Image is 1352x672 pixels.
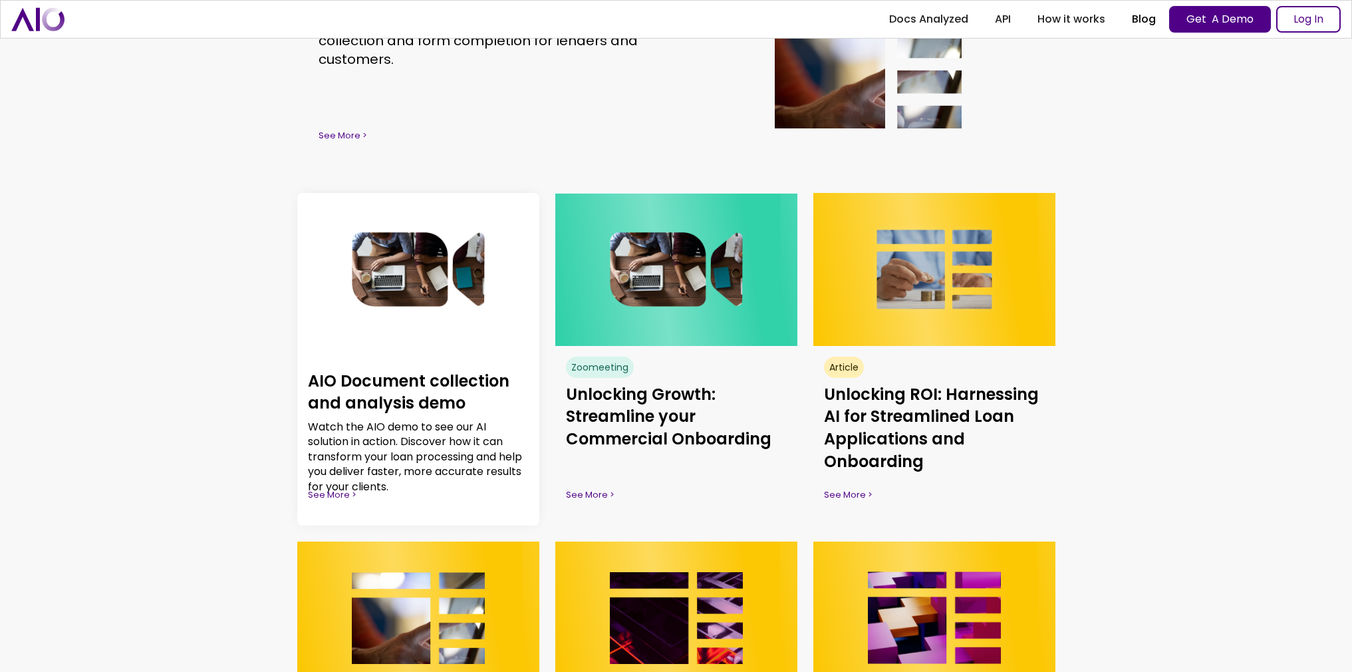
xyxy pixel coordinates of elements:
a: Blog [1119,7,1169,31]
p: MyAIO white-label app that simplifies document collection and form completion for lenders and cus... [319,13,650,69]
a: Docs Analyzed [876,7,982,31]
a: API [982,7,1024,31]
div: See More > [566,488,787,502]
div: See More > [319,129,650,142]
a: Log In [1276,6,1341,33]
div: Zoomeeting [571,361,628,374]
a: How it works [1024,7,1119,31]
h3: Unlocking Growth: Streamline your Commercial Onboarding [566,383,787,450]
a: AIO Document collection and analysis demoWatch the AIO demo to see our AI solution in action. Dis... [297,193,539,512]
a: home [11,7,65,31]
div: See More > [824,488,1045,502]
a: ZoomeetingUnlocking Growth: Streamline your Commercial OnboardingSee More > [555,193,797,512]
p: Watch the AIO demo to see our AI solution in action. Discover how it can transform your loan proc... [308,420,529,494]
h3: Unlocking ROI: Harnessing AI for Streamlined Loan Applications and Onboarding [824,383,1045,472]
a: ArticleUnlocking ROI: Harnessing AI for Streamlined Loan Applications and OnboardingSee More > [813,193,1055,512]
div: Article [829,361,859,374]
div: See More > [308,488,529,502]
h3: AIO Document collection and analysis demo [308,370,529,415]
a: Get A Demo [1169,6,1271,33]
